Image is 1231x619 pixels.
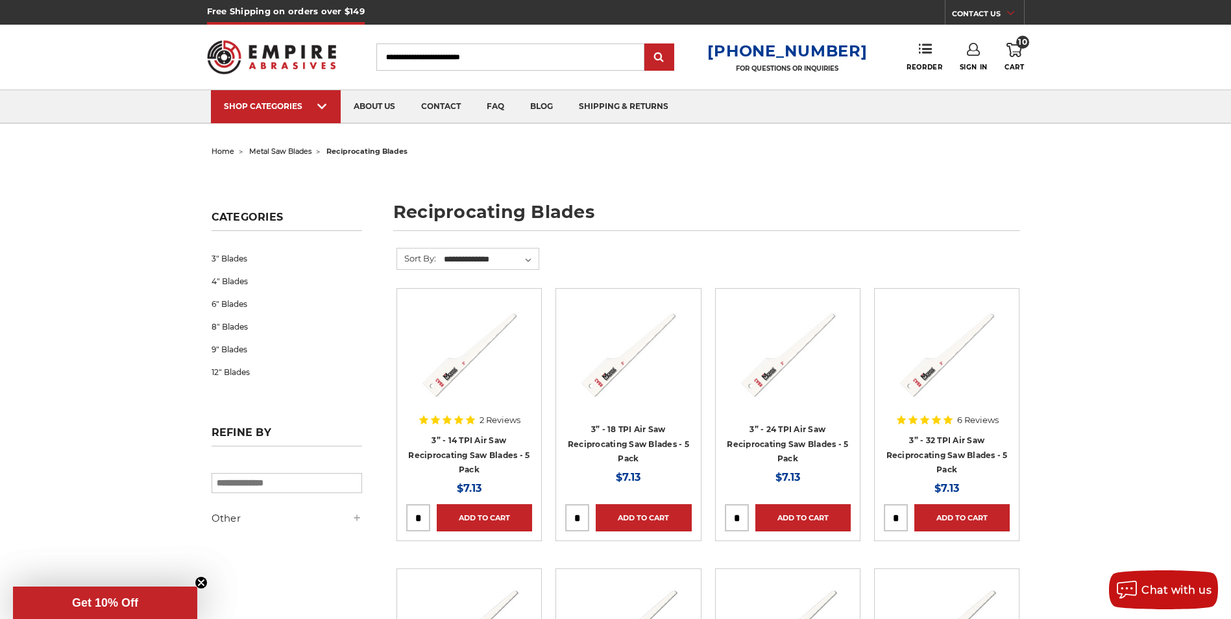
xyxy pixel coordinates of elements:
a: Add to Cart [596,504,691,531]
a: 3" Reciprocating Air Saw blade for pneumatic saw - 24 TPI [725,298,851,424]
a: Add to Cart [755,504,851,531]
a: 3" sheet metal Air Saw blade for pneumatic sawzall 32 TPI [884,298,1010,424]
a: 10 Cart [1005,43,1024,71]
span: reciprocating blades [326,147,408,156]
h5: Categories [212,211,362,231]
a: 3” - 32 TPI Air Saw Reciprocating Saw Blades - 5 Pack [886,435,1008,474]
span: $7.13 [457,482,481,494]
a: about us [341,90,408,123]
span: Sign In [960,63,988,71]
a: Reorder [907,43,942,71]
img: 3" Reciprocating Air Saw blade for pneumatic saw - 24 TPI [736,298,840,402]
a: 3" Air Saw blade for pneumatic sawzall 14 TPI [406,298,532,424]
div: SHOP CATEGORIES [224,101,328,111]
input: Submit [646,45,672,71]
a: 6" Blades [212,293,362,315]
a: [PHONE_NUMBER] [707,42,867,60]
a: CONTACT US [952,6,1024,25]
h1: reciprocating blades [393,203,1020,231]
span: 6 Reviews [957,416,999,424]
a: contact [408,90,474,123]
img: 3" Air Saw blade for pneumatic reciprocating saw - 18 TPI [576,298,680,402]
a: 8" Blades [212,315,362,338]
a: 3” - 14 TPI Air Saw Reciprocating Saw Blades - 5 Pack [408,435,530,474]
p: FOR QUESTIONS OR INQUIRIES [707,64,867,73]
a: 9" Blades [212,338,362,361]
span: $7.13 [934,482,959,494]
button: Close teaser [195,576,208,589]
span: Reorder [907,63,942,71]
span: 2 Reviews [480,416,520,424]
h5: Other [212,511,362,526]
h5: Refine by [212,426,362,446]
a: faq [474,90,517,123]
span: $7.13 [616,471,640,483]
img: Empire Abrasives [207,32,337,82]
a: 12" Blades [212,361,362,383]
a: Add to Cart [437,504,532,531]
a: 3" Air Saw blade for pneumatic reciprocating saw - 18 TPI [565,298,691,424]
div: Get 10% OffClose teaser [13,587,197,619]
button: Chat with us [1109,570,1218,609]
span: Chat with us [1141,584,1212,596]
a: 3” - 18 TPI Air Saw Reciprocating Saw Blades - 5 Pack [568,424,689,463]
span: 10 [1016,36,1029,49]
a: 4" Blades [212,270,362,293]
a: shipping & returns [566,90,681,123]
a: blog [517,90,566,123]
img: 3" Air Saw blade for pneumatic sawzall 14 TPI [417,298,521,402]
span: $7.13 [775,471,800,483]
a: 3” - 24 TPI Air Saw Reciprocating Saw Blades - 5 Pack [727,424,848,463]
a: Add to Cart [914,504,1010,531]
a: home [212,147,234,156]
span: Cart [1005,63,1024,71]
a: 3" Blades [212,247,362,270]
a: metal saw blades [249,147,311,156]
select: Sort By: [442,250,539,269]
label: Sort By: [397,249,436,268]
span: Get 10% Off [72,596,138,609]
img: 3" sheet metal Air Saw blade for pneumatic sawzall 32 TPI [895,298,999,402]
